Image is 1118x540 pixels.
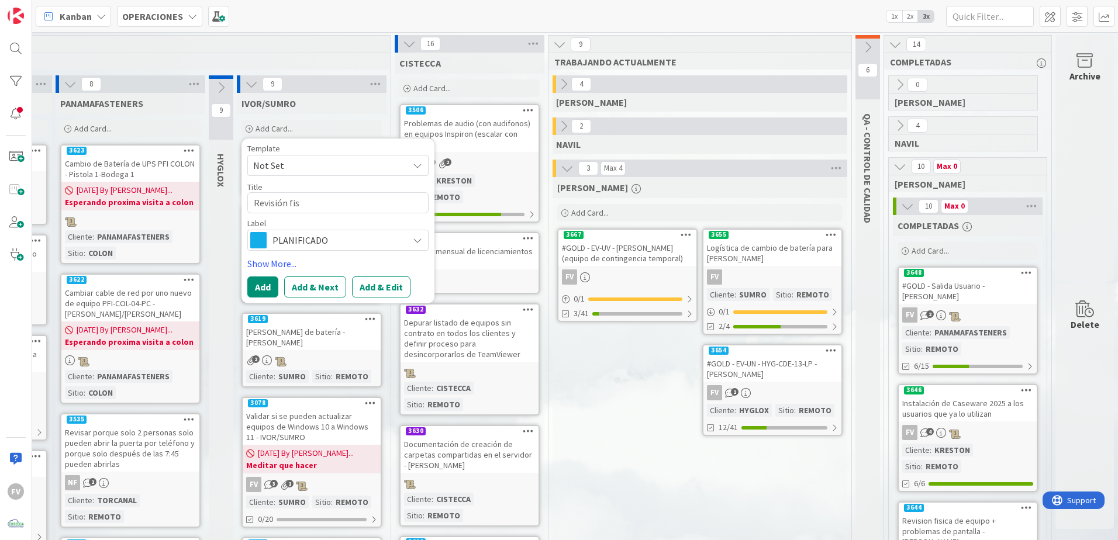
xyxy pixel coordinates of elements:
[77,184,172,196] span: [DATE] By [PERSON_NAME]...
[907,119,927,133] span: 4
[702,344,843,436] a: 3654#GOLD - EV-UN - HYG-CDE-13-LP - [PERSON_NAME]FVCliente:HYGLOXSitio:REMOTO12/41
[399,303,540,416] a: 3632Depurar listado de equipos sin contrato en todos los clientes y definir proceso para desincor...
[562,269,577,285] div: FV
[558,292,696,306] div: 0/1
[243,398,381,409] div: 3078
[94,494,140,507] div: TORCANAL
[914,360,929,372] span: 6/15
[926,428,934,435] span: 4
[707,269,722,285] div: FV
[65,494,92,507] div: Cliente
[65,510,84,523] div: Sitio
[404,493,432,506] div: Cliente
[904,504,924,512] div: 3644
[911,160,931,174] span: 10
[399,232,540,294] a: 3672Revisión mensual de licenciamientos de O365
[425,398,463,411] div: REMOTO
[792,288,793,301] span: :
[92,370,94,383] span: :
[67,416,87,424] div: 3535
[578,161,598,175] span: 3
[256,123,293,134] span: Add Card...
[401,233,539,244] div: 3672
[92,494,94,507] span: :
[243,409,381,445] div: Validar si se pueden actualizar equipos de Windows 10 a Windows 11 - IVOR/SUMRO
[8,516,24,532] img: avatar
[61,146,199,182] div: 3623Cambio de Batería de UPS PFI COLON - Pistola 1-Bodega 1
[84,510,85,523] span: :
[65,247,84,259] div: Sitio
[703,230,841,266] div: 3655Logística de cambio de batería para [PERSON_NAME]
[557,182,628,193] span: FERNANDO
[899,396,1037,421] div: Instalación de Caseware 2025 a los usuarios que ya lo utilizan
[247,144,280,153] span: Template
[902,11,918,22] span: 2x
[557,229,698,322] a: 3667#GOLD - EV-UV - [PERSON_NAME] (equipo de contingencia temporal)FV0/13/41
[921,460,923,473] span: :
[707,288,734,301] div: Cliente
[270,480,278,487] span: 3
[352,276,410,297] button: Add & Edit
[731,388,739,396] span: 1
[571,207,609,218] span: Add Card...
[719,320,730,333] span: 2/4
[275,370,309,383] div: SUMRO
[406,306,426,314] div: 3632
[399,57,441,69] span: CISTECCA
[8,8,24,24] img: Visit kanbanzone.com
[902,425,917,440] div: FV
[61,475,199,490] div: NF
[906,37,926,51] span: 14
[312,496,331,508] div: Sitio
[331,496,333,508] span: :
[895,178,1032,190] span: FERNANDO
[312,370,331,383] div: Sitio
[25,2,53,16] span: Support
[425,509,463,522] div: REMOTO
[719,421,738,434] span: 12/41
[571,119,591,133] span: 2
[246,459,377,471] b: Meditar que hacer
[215,154,227,187] span: HYGLOX
[930,444,931,456] span: :
[274,496,275,508] span: :
[243,398,381,445] div: 3078Validar si se pueden actualizar equipos de Windows 10 a Windows 11 - IVOR/SUMRO
[406,106,426,115] div: 3506
[773,288,792,301] div: Sitio
[1071,317,1099,331] div: Delete
[904,269,924,277] div: 3648
[60,413,201,528] a: 3535Revisar porque solo 2 personas solo pueden abrir la puerta por teléfono y porque solo después...
[241,98,296,109] span: IVOR/SUMRO
[401,233,539,269] div: 3672Revisión mensual de licenciamientos de O365
[558,269,696,285] div: FV
[946,6,1034,27] input: Quick Filter...
[558,230,696,240] div: 3667
[709,347,729,355] div: 3654
[253,158,399,173] span: Not Set
[401,105,539,152] div: 3506Problemas de audio (con audifonos) en equipos Inspiron (escalar con DELL)
[243,314,381,324] div: 3619
[734,404,736,417] span: :
[252,355,260,363] span: 2
[556,96,627,108] span: GABRIEL
[89,478,96,486] span: 2
[263,77,282,91] span: 9
[702,229,843,335] a: 3655Logística de cambio de batería para [PERSON_NAME]FVCliente:SUMROSitio:REMOTO0/12/4
[703,230,841,240] div: 3655
[333,496,371,508] div: REMOTO
[401,426,539,437] div: 3630
[248,399,268,407] div: 3078
[703,356,841,382] div: #GOLD - EV-UN - HYG-CDE-13-LP - [PERSON_NAME]
[719,306,730,318] span: 0 / 1
[413,83,451,94] span: Add Card...
[571,77,591,91] span: 4
[65,475,80,490] div: NF
[272,232,402,248] span: PLANIFICADO
[604,165,622,171] div: Max 4
[401,244,539,269] div: Revisión mensual de licenciamientos de O365
[899,385,1037,421] div: 3646Instalación de Caseware 2025 a los usuarios que ya lo utilizan
[793,288,832,301] div: REMOTO
[401,105,539,116] div: 3506
[61,156,199,182] div: Cambio de Batería de UPS PFI COLON - Pistola 1-Bodega 1
[258,513,273,525] span: 0/20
